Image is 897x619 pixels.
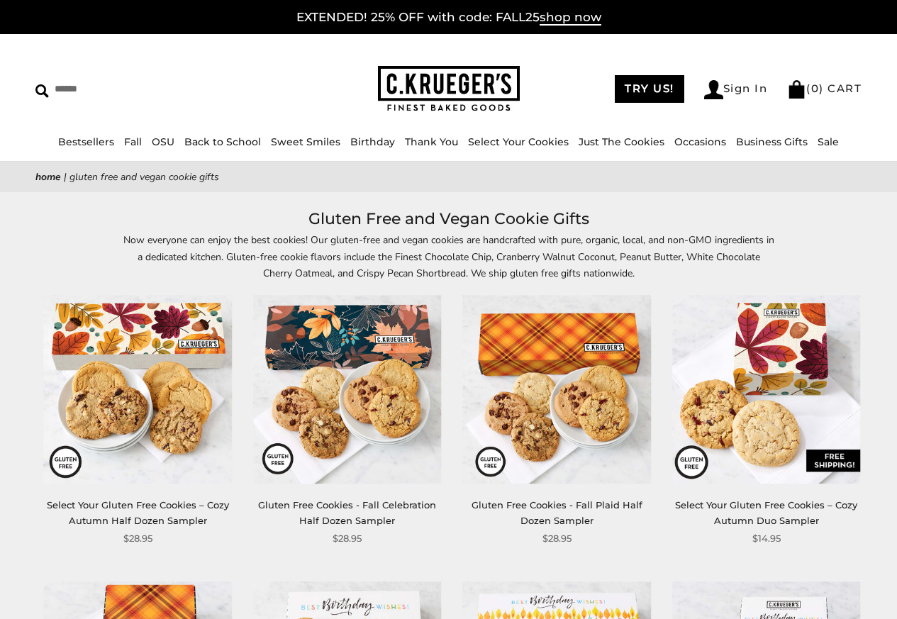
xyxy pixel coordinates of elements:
a: Business Gifts [736,135,808,148]
a: Gluten Free Cookies - Fall Plaid Half Dozen Sampler [472,499,642,525]
img: Select Your Gluten Free Cookies – Cozy Autumn Duo Sampler [672,296,860,484]
a: Back to School [184,135,261,148]
a: TRY US! [615,75,684,103]
a: Select Your Gluten Free Cookies – Cozy Autumn Half Dozen Sampler [47,499,229,525]
a: Gluten Free Cookies - Fall Celebration Half Dozen Sampler [258,499,436,525]
a: Thank You [405,135,458,148]
a: EXTENDED! 25% OFF with code: FALL25shop now [296,10,601,26]
span: shop now [540,10,601,26]
img: Account [704,80,723,99]
a: (0) CART [787,82,862,95]
span: $28.95 [333,531,362,546]
span: | [64,170,67,184]
span: $14.95 [752,531,781,546]
a: Fall [124,135,142,148]
a: Bestsellers [58,135,114,148]
img: Search [35,84,49,98]
a: OSU [152,135,174,148]
span: Gluten Free and Vegan Cookie Gifts [69,170,219,184]
span: 0 [811,82,820,95]
a: Select Your Gluten Free Cookies – Cozy Autumn Duo Sampler [675,499,857,525]
img: Select Your Gluten Free Cookies – Cozy Autumn Half Dozen Sampler [44,296,232,484]
input: Search [35,78,225,100]
img: Gluten Free Cookies - Fall Celebration Half Dozen Sampler [253,296,441,484]
img: C.KRUEGER'S [378,66,520,112]
h1: Gluten Free and Vegan Cookie Gifts [57,206,840,232]
span: $28.95 [542,531,572,546]
a: Occasions [674,135,726,148]
a: Sign In [704,80,768,99]
nav: breadcrumbs [35,169,862,185]
span: $28.95 [123,531,152,546]
img: Bag [787,80,806,99]
a: Home [35,170,61,184]
a: Birthday [350,135,395,148]
a: Just The Cookies [579,135,664,148]
a: Select Your Cookies [468,135,569,148]
p: Now everyone can enjoy the best cookies! Our gluten-free and vegan cookies are handcrafted with p... [123,232,775,281]
a: Sale [818,135,839,148]
a: Sweet Smiles [271,135,340,148]
img: Gluten Free Cookies - Fall Plaid Half Dozen Sampler [463,296,651,484]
